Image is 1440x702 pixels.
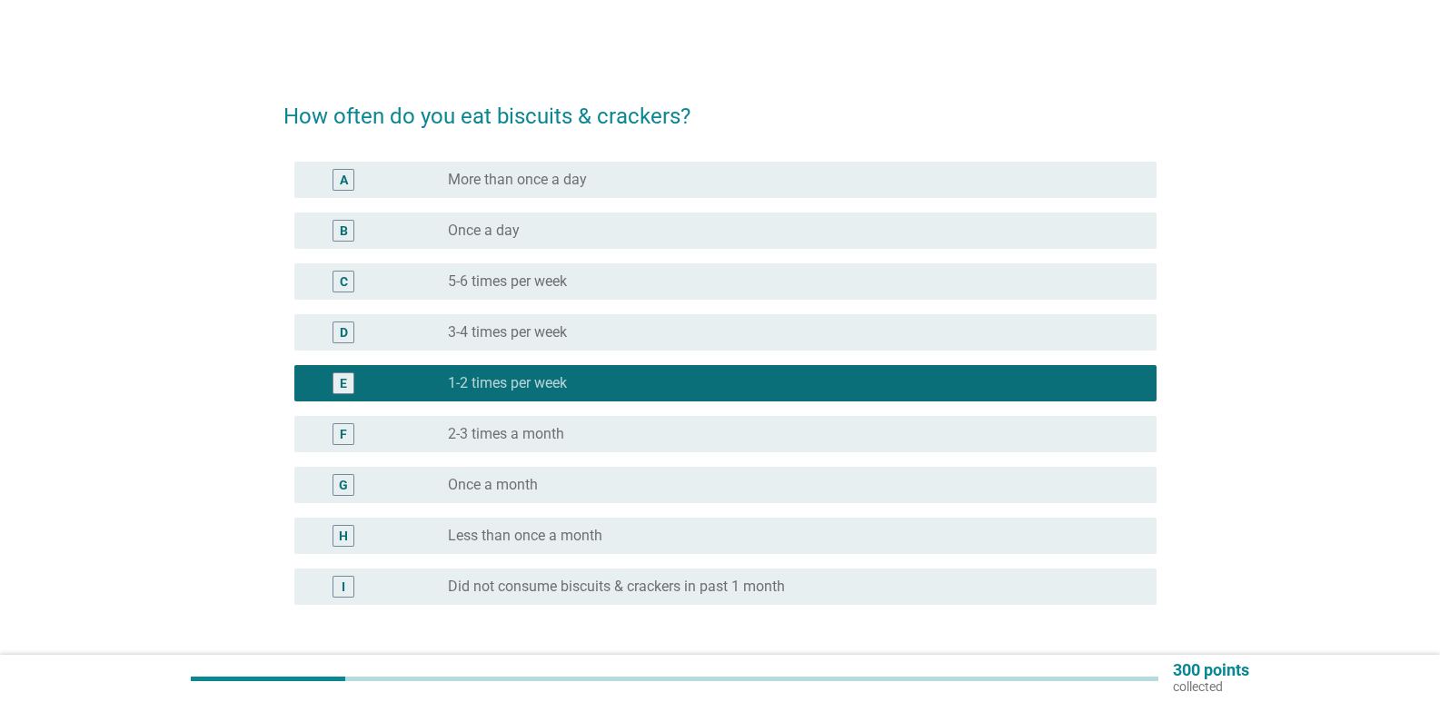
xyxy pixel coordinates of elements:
[448,222,520,240] label: Once a day
[448,272,567,291] label: 5-6 times per week
[448,171,587,189] label: More than once a day
[1173,662,1249,678] p: 300 points
[448,425,564,443] label: 2-3 times a month
[340,272,348,292] div: C
[340,171,348,190] div: A
[339,527,348,546] div: H
[448,476,538,494] label: Once a month
[340,425,347,444] div: F
[1173,678,1249,695] p: collected
[448,374,567,392] label: 1-2 times per week
[448,323,567,341] label: 3-4 times per week
[283,82,1157,133] h2: How often do you eat biscuits & crackers?
[340,222,348,241] div: B
[340,323,348,342] div: D
[339,476,348,495] div: G
[448,578,785,596] label: Did not consume biscuits & crackers in past 1 month
[448,527,602,545] label: Less than once a month
[340,374,347,393] div: E
[342,578,345,597] div: I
